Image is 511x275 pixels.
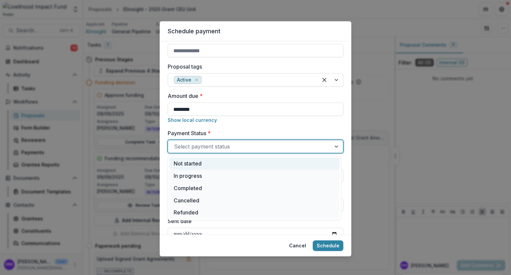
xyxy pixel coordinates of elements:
button: Show local currency [168,117,217,123]
div: Not started [169,157,340,170]
button: Schedule [313,240,343,251]
header: Schedule payment [160,21,351,41]
div: Remove Active [193,77,200,83]
label: Proposal tags [168,63,339,71]
button: Cancel [285,240,310,251]
div: Cancelled [169,194,340,206]
label: Sent date [168,217,339,225]
div: Completed [169,182,340,194]
span: Active [177,77,191,83]
div: Clear selected options [319,75,330,85]
label: Amount due [168,92,339,100]
div: Refunded [169,206,340,219]
label: Payment Status [168,129,339,137]
div: In progress [169,170,340,182]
